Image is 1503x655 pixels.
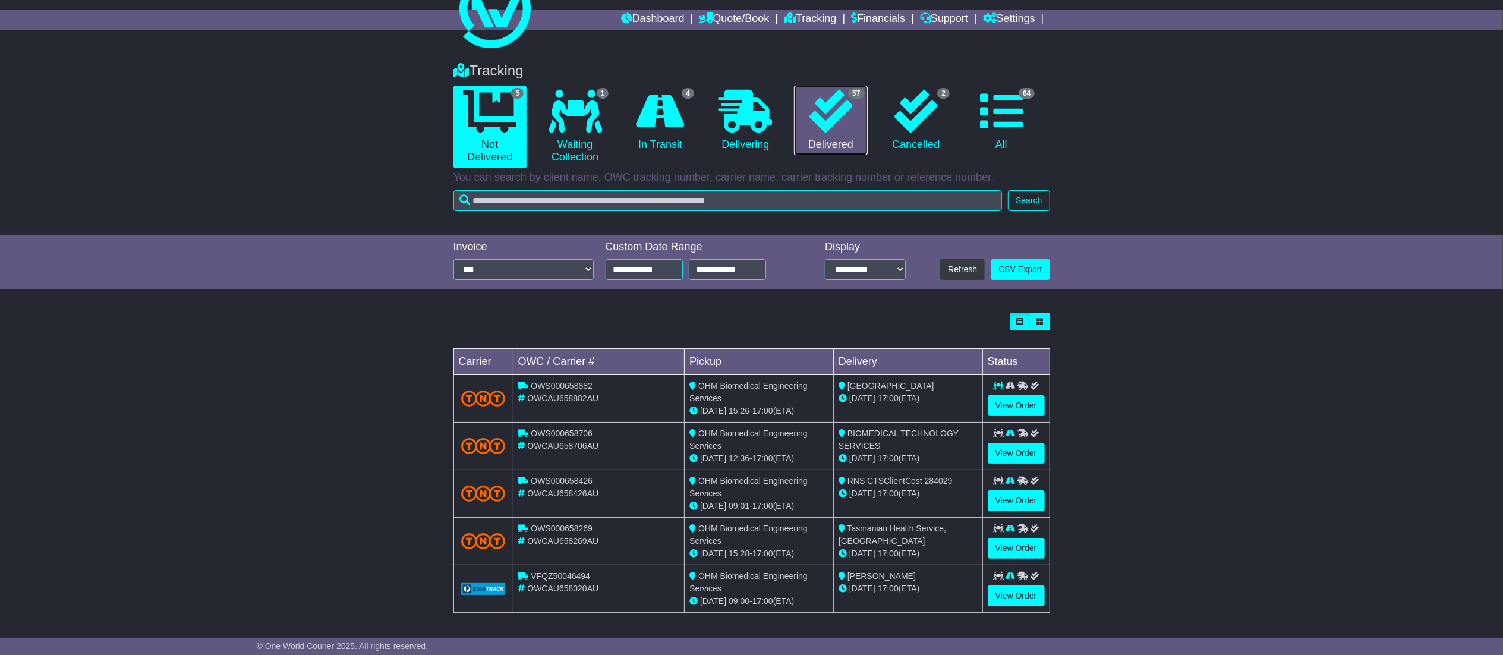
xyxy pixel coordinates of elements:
[729,406,749,415] span: 15:26
[257,641,428,651] span: © One World Courier 2025. All rights reserved.
[531,524,593,533] span: OWS000658269
[513,349,685,375] td: OWC / Carrier #
[988,585,1045,606] a: View Order
[825,241,906,254] div: Display
[847,381,934,391] span: [GEOGRAPHIC_DATA]
[849,454,875,463] span: [DATE]
[729,501,749,511] span: 09:01
[988,538,1045,559] a: View Order
[839,392,978,405] div: (ETA)
[752,596,773,606] span: 17:00
[752,454,773,463] span: 17:00
[1019,88,1035,99] span: 64
[784,10,836,30] a: Tracking
[839,487,978,500] div: (ETA)
[461,486,506,502] img: TNT_Domestic.png
[531,476,593,486] span: OWS000658426
[448,62,1056,80] div: Tracking
[839,582,978,595] div: (ETA)
[839,547,978,560] div: (ETA)
[699,10,769,30] a: Quote/Book
[527,536,598,546] span: OWCAU658269AU
[689,476,808,498] span: OHM Biomedical Engineering Services
[709,86,782,156] a: Delivering
[849,393,875,403] span: [DATE]
[839,429,959,451] span: BIOMEDICAL TECHNOLOGY SERVICES
[461,583,506,595] img: GetCarrierServiceLogo
[689,595,828,607] div: - (ETA)
[982,349,1050,375] td: Status
[689,524,808,546] span: OHM Biomedical Engineering Services
[880,86,953,156] a: 2 Cancelled
[461,533,506,549] img: TNT_Domestic.png
[940,259,985,280] button: Refresh
[851,10,905,30] a: Financials
[849,584,875,593] span: [DATE]
[700,596,726,606] span: [DATE]
[453,86,527,168] a: 5 Not Delivered
[700,549,726,558] span: [DATE]
[623,86,697,156] a: 4 In Transit
[700,501,726,511] span: [DATE]
[527,489,598,498] span: OWCAU658426AU
[527,441,598,451] span: OWCAU658706AU
[849,489,875,498] span: [DATE]
[689,429,808,451] span: OHM Biomedical Engineering Services
[983,10,1035,30] a: Settings
[527,584,598,593] span: OWCAU658020AU
[878,393,899,403] span: 17:00
[689,452,828,465] div: - (ETA)
[729,454,749,463] span: 12:36
[453,241,594,254] div: Invoice
[878,549,899,558] span: 17:00
[878,584,899,593] span: 17:00
[988,443,1045,464] a: View Order
[878,489,899,498] span: 17:00
[538,86,612,168] a: 1 Waiting Collection
[848,88,864,99] span: 57
[937,88,950,99] span: 2
[682,88,694,99] span: 4
[1008,190,1050,211] button: Search
[839,524,946,546] span: Tasmanian Health Service, [GEOGRAPHIC_DATA]
[606,241,796,254] div: Custom Date Range
[752,549,773,558] span: 17:00
[752,406,773,415] span: 17:00
[847,571,916,581] span: [PERSON_NAME]
[752,501,773,511] span: 17:00
[839,452,978,465] div: (ETA)
[833,349,982,375] td: Delivery
[991,259,1050,280] a: CSV Export
[511,88,524,99] span: 5
[700,406,726,415] span: [DATE]
[531,381,593,391] span: OWS000658882
[689,381,808,403] span: OHM Biomedical Engineering Services
[527,393,598,403] span: OWCAU658882AU
[531,429,593,438] span: OWS000658706
[988,490,1045,511] a: View Order
[461,391,506,407] img: TNT_Domestic.png
[621,10,685,30] a: Dashboard
[700,454,726,463] span: [DATE]
[729,549,749,558] span: 15:28
[965,86,1038,156] a: 64 All
[847,476,953,486] span: RNS CTSClientCost 284029
[689,571,808,593] span: OHM Biomedical Engineering Services
[453,171,1050,184] p: You can search by client name, OWC tracking number, carrier name, carrier tracking number or refe...
[878,454,899,463] span: 17:00
[597,88,609,99] span: 1
[849,549,875,558] span: [DATE]
[685,349,834,375] td: Pickup
[689,500,828,512] div: - (ETA)
[729,596,749,606] span: 09:00
[920,10,968,30] a: Support
[689,405,828,417] div: - (ETA)
[794,86,867,156] a: 57 Delivered
[988,395,1045,416] a: View Order
[689,547,828,560] div: - (ETA)
[531,571,590,581] span: VFQZ50046494
[461,438,506,454] img: TNT_Domestic.png
[453,349,513,375] td: Carrier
